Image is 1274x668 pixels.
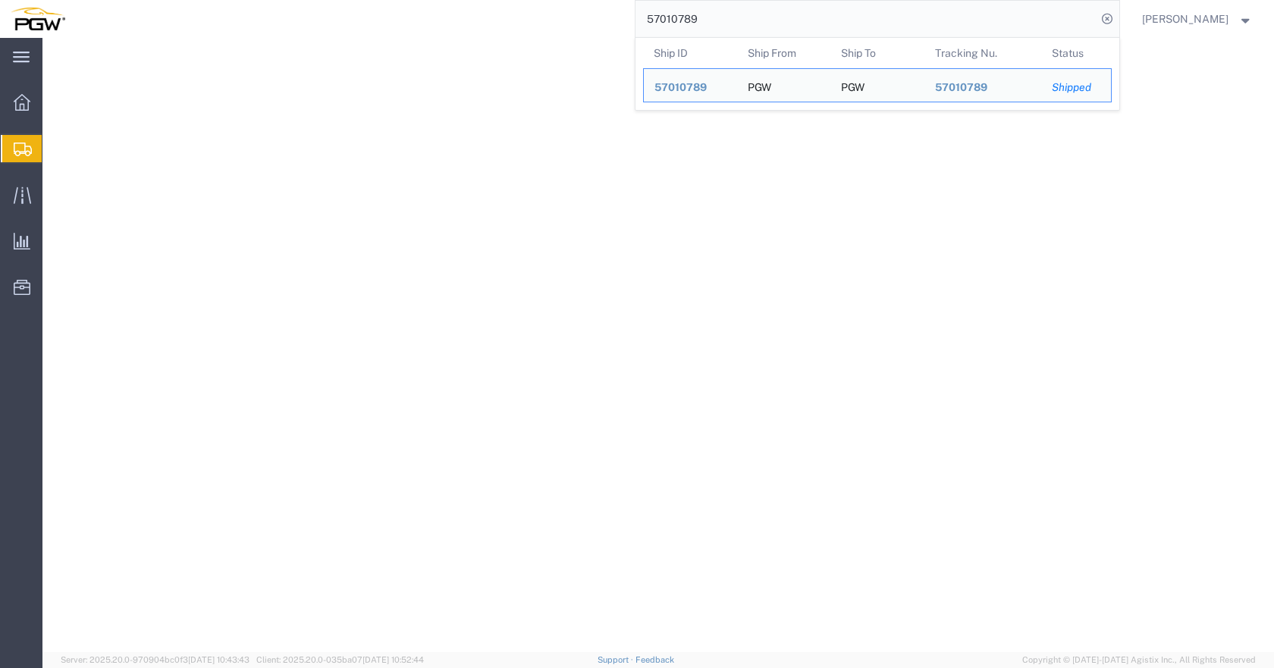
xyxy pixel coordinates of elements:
th: Ship ID [643,38,737,68]
span: [DATE] 10:52:44 [362,655,424,664]
span: Client: 2025.20.0-035ba07 [256,655,424,664]
input: Search for shipment number, reference number [635,1,1097,37]
a: Support [598,655,635,664]
table: Search Results [643,38,1119,110]
span: Server: 2025.20.0-970904bc0f3 [61,655,249,664]
th: Ship From [736,38,830,68]
th: Tracking Nu. [924,38,1041,68]
span: 57010789 [654,81,707,93]
span: Copyright © [DATE]-[DATE] Agistix Inc., All Rights Reserved [1022,654,1256,666]
div: Shipped [1052,80,1100,96]
img: logo [11,8,65,30]
button: [PERSON_NAME] [1141,10,1254,28]
th: Ship To [830,38,924,68]
iframe: FS Legacy Container [42,38,1274,652]
div: 57010789 [934,80,1031,96]
div: PGW [747,69,770,102]
span: Brandy Shannon [1142,11,1228,27]
a: Feedback [635,655,674,664]
th: Status [1041,38,1112,68]
div: PGW [841,69,864,102]
div: 57010789 [654,80,726,96]
span: [DATE] 10:43:43 [188,655,249,664]
span: 57010789 [934,81,987,93]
